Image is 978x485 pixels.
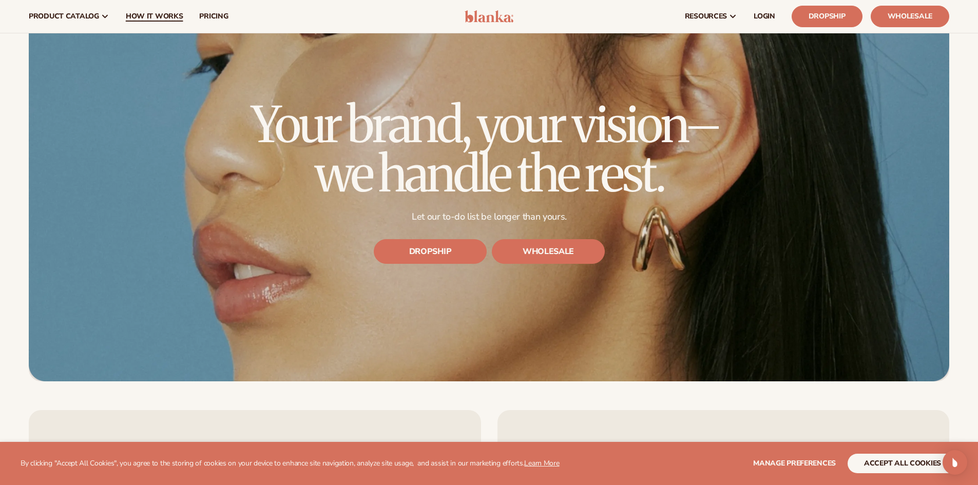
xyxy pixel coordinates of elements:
a: DROPSHIP [374,240,487,264]
span: resources [685,12,727,21]
a: Dropship [792,6,862,27]
button: Manage preferences [753,454,836,473]
button: accept all cookies [848,454,957,473]
span: LOGIN [754,12,775,21]
a: Wholesale [871,6,949,27]
span: Manage preferences [753,458,836,468]
a: Learn More [524,458,559,468]
a: WHOLESALE [492,240,605,264]
p: By clicking "Accept All Cookies", you agree to the storing of cookies on your device to enhance s... [21,459,560,468]
div: Open Intercom Messenger [943,450,967,475]
h2: Your brand, your vision– we handle the rest. [233,100,746,199]
span: product catalog [29,12,99,21]
p: Let our to-do list be longer than yours. [233,211,746,223]
img: logo [465,10,513,23]
span: pricing [199,12,228,21]
span: How It Works [126,12,183,21]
